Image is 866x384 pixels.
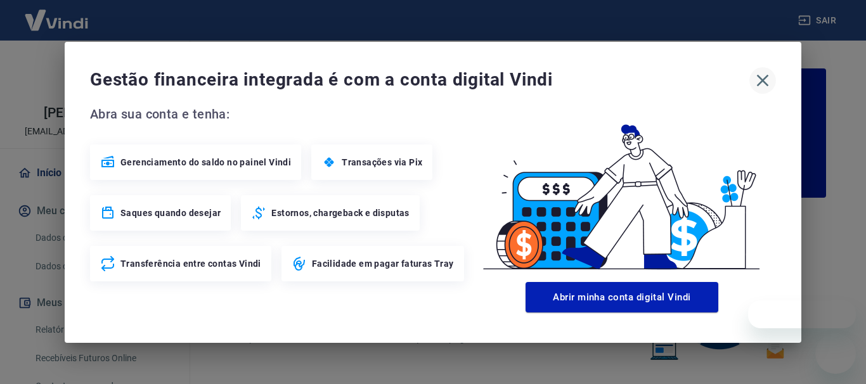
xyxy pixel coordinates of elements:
span: Estornos, chargeback e disputas [271,207,409,219]
img: Good Billing [468,104,776,277]
iframe: Botão para abrir a janela de mensagens [815,333,856,374]
span: Transferência entre contas Vindi [120,257,261,270]
span: Gerenciamento do saldo no painel Vindi [120,156,291,169]
span: Abra sua conta e tenha: [90,104,468,124]
button: Abrir minha conta digital Vindi [526,282,718,312]
span: Saques quando desejar [120,207,221,219]
span: Transações via Pix [342,156,422,169]
span: Gestão financeira integrada é com a conta digital Vindi [90,67,749,93]
iframe: Mensagem da empresa [748,300,856,328]
span: Facilidade em pagar faturas Tray [312,257,454,270]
